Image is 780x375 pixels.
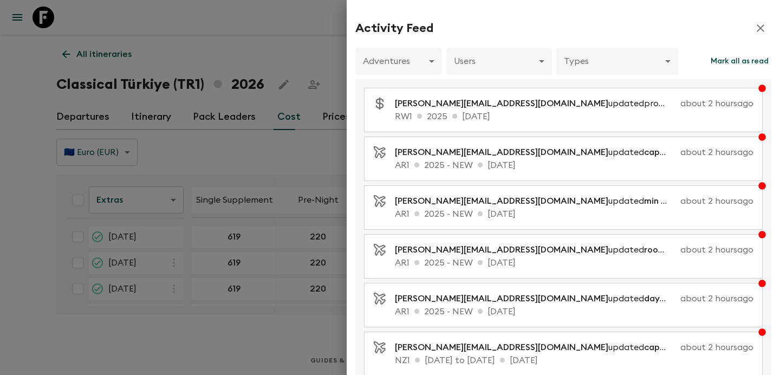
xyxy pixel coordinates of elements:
[395,208,753,221] p: AR1 2025 - NEW [DATE]
[395,343,608,352] span: [PERSON_NAME][EMAIL_ADDRESS][DOMAIN_NAME]
[355,46,442,76] div: Adventures
[556,46,678,76] div: Types
[395,256,753,269] p: AR1 2025 - NEW [DATE]
[395,292,676,305] p: updated
[355,21,433,35] h2: Activity Feed
[680,341,753,354] p: about 2 hours ago
[395,354,753,367] p: NZ1 [DATE] to [DATE] [DATE]
[680,97,753,110] p: about 2 hours ago
[395,159,753,172] p: AR1 2025 - NEW [DATE]
[680,292,753,305] p: about 2 hours ago
[644,294,768,303] span: days before departure for EB
[395,97,676,110] p: updated promotional discounts
[395,99,608,108] span: [PERSON_NAME][EMAIL_ADDRESS][DOMAIN_NAME]
[395,197,608,205] span: [PERSON_NAME][EMAIL_ADDRESS][DOMAIN_NAME]
[395,294,608,303] span: [PERSON_NAME][EMAIL_ADDRESS][DOMAIN_NAME]
[644,148,681,157] span: capacity
[446,46,552,76] div: Users
[395,341,676,354] p: updated
[680,195,753,208] p: about 2 hours ago
[395,195,676,208] p: updated
[395,243,676,256] p: updated
[395,146,676,159] p: updated
[644,245,720,254] span: room release days
[680,243,753,256] p: about 2 hours ago
[395,305,753,318] p: AR1 2025 - NEW [DATE]
[644,343,681,352] span: capacity
[644,197,717,205] span: min to guarantee
[395,110,753,123] p: RW1 2025 [DATE]
[680,146,753,159] p: about 2 hours ago
[708,48,771,75] button: Mark all as read
[395,245,608,254] span: [PERSON_NAME][EMAIL_ADDRESS][DOMAIN_NAME]
[395,148,608,157] span: [PERSON_NAME][EMAIL_ADDRESS][DOMAIN_NAME]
